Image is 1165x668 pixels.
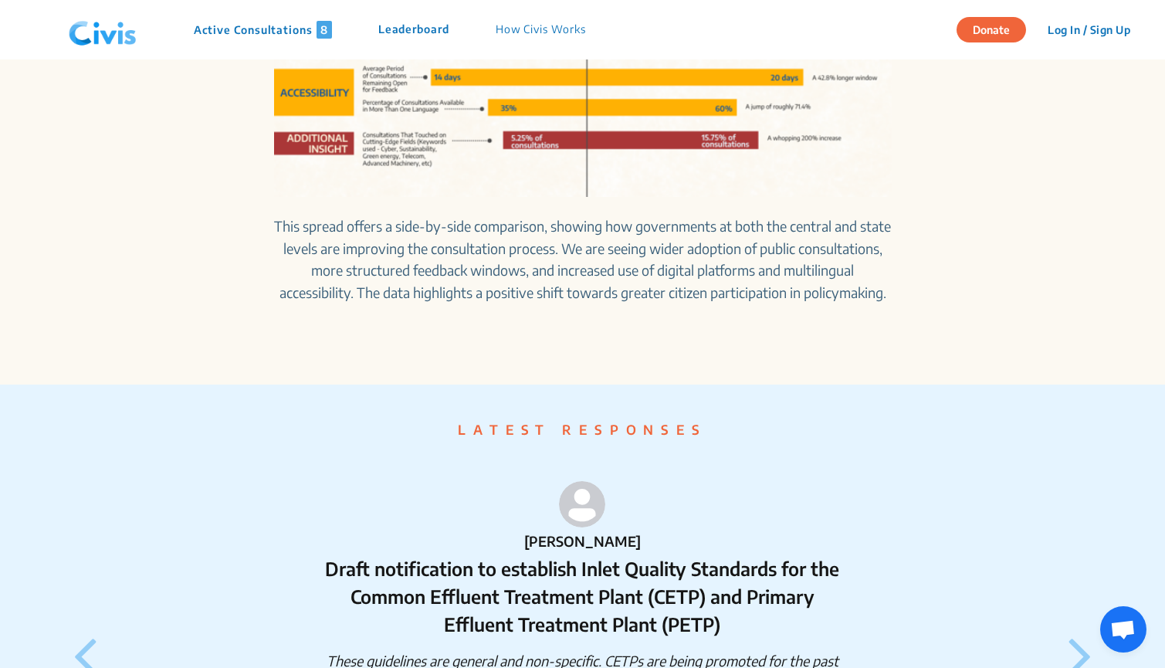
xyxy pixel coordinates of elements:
p: Draft notification to establish Inlet Quality Standards for the Common Effluent Treatment Plant (... [320,554,845,638]
span: 8 [317,21,332,39]
p: LATEST RESPONSES [58,420,1106,440]
p: Leaderboard [378,21,449,39]
img: navlogo.png [63,7,143,53]
p: [PERSON_NAME] [320,531,845,551]
a: Donate [957,21,1038,36]
p: This spread offers a side-by-side comparison, showing how governments at both the central and sta... [274,215,892,304]
div: Open chat [1100,606,1146,653]
p: Active Consultations [194,21,332,39]
p: How Civis Works [496,21,586,39]
button: Donate [957,17,1026,42]
img: person-default.svg [559,481,605,527]
button: Log In / Sign Up [1038,18,1140,42]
